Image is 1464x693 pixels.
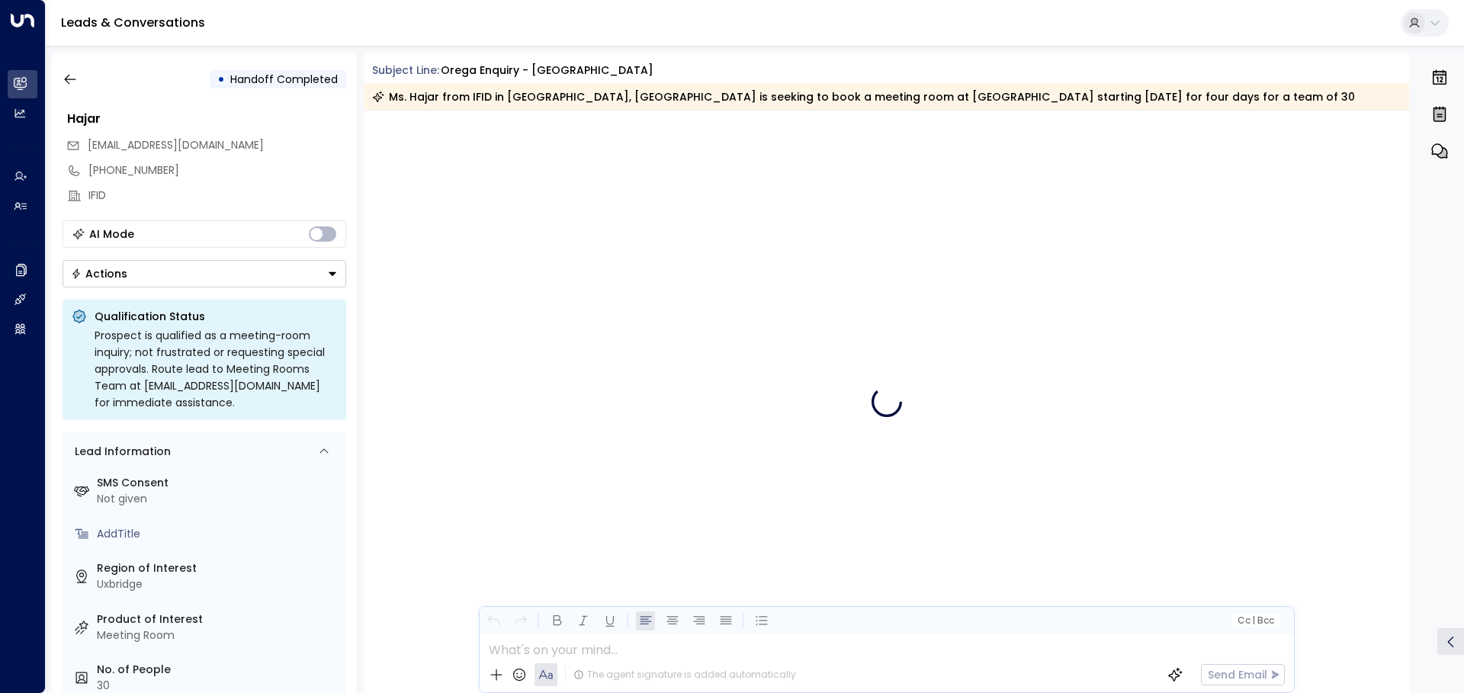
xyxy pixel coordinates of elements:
span: Subject Line: [372,63,439,78]
div: IFID [88,188,346,204]
div: The agent signature is added automatically [573,668,796,682]
button: Undo [484,611,503,630]
label: No. of People [97,662,340,678]
span: [EMAIL_ADDRESS][DOMAIN_NAME] [88,137,264,152]
div: Ms. Hajar from IFID in [GEOGRAPHIC_DATA], [GEOGRAPHIC_DATA] is seeking to book a meeting room at ... [372,89,1355,104]
div: Prospect is qualified as a meeting-room inquiry; not frustrated or requesting special approvals. ... [95,327,337,411]
div: Orega Enquiry - [GEOGRAPHIC_DATA] [441,63,653,79]
label: SMS Consent [97,475,340,491]
div: • [217,66,225,93]
label: Region of Interest [97,560,340,576]
div: Lead Information [69,444,171,460]
span: Cc Bcc [1237,615,1273,626]
button: Actions [63,260,346,287]
div: Meeting Room [97,627,340,643]
div: [PHONE_NUMBER] [88,162,346,178]
div: Not given [97,491,340,507]
div: AI Mode [89,226,134,242]
div: AddTitle [97,526,340,542]
span: | [1252,615,1255,626]
p: Qualification Status [95,309,337,324]
button: Cc|Bcc [1231,614,1279,628]
label: Product of Interest [97,611,340,627]
span: Hajar.s.alkuhtany@gmail.com [88,137,264,153]
div: Button group with a nested menu [63,260,346,287]
span: Handoff Completed [230,72,338,87]
a: Leads & Conversations [61,14,205,31]
div: Uxbridge [97,576,340,592]
div: Hajar [67,110,346,128]
button: Redo [511,611,530,630]
div: Actions [71,267,127,281]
